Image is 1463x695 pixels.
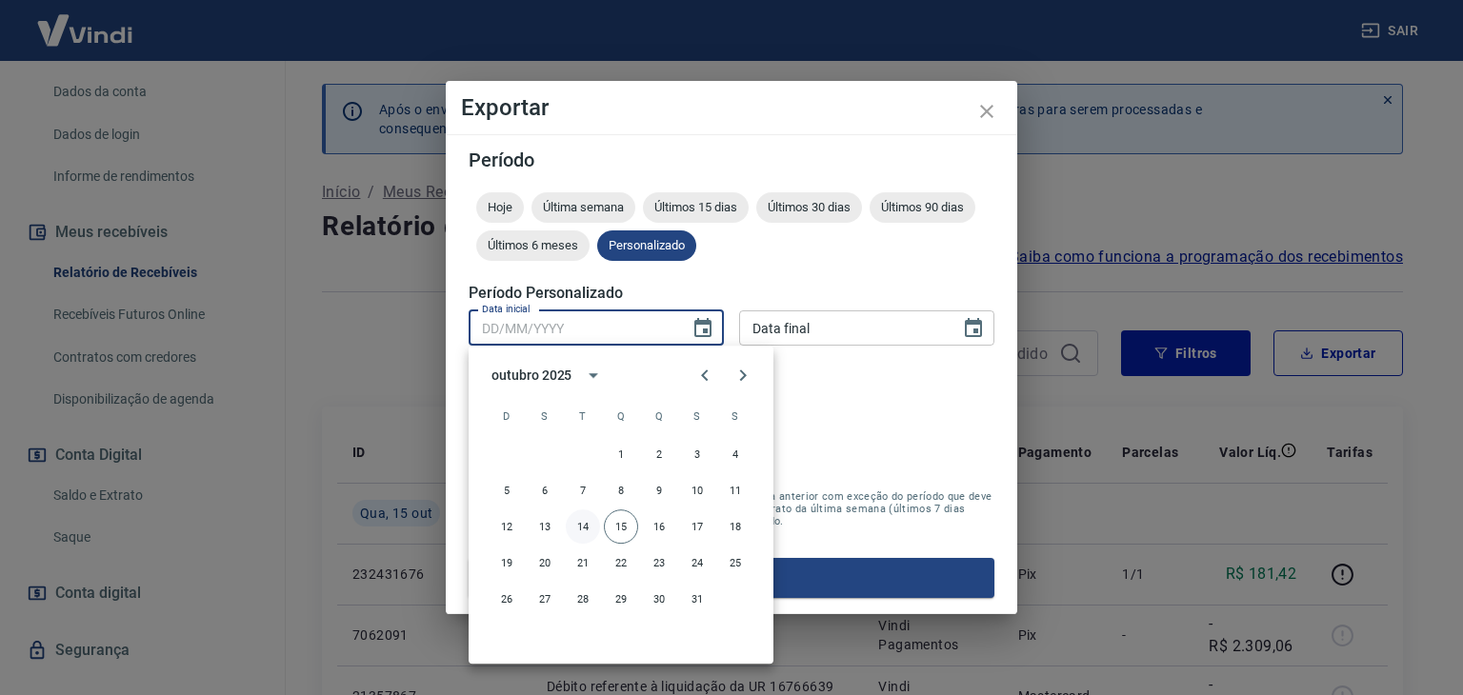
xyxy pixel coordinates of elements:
button: 24 [680,546,714,580]
label: Data inicial [482,302,531,316]
button: 12 [490,509,524,544]
div: Últimos 15 dias [643,192,749,223]
h5: Período Personalizado [469,284,994,303]
span: Últimos 6 meses [476,238,590,252]
button: Previous month [686,356,724,394]
span: segunda-feira [528,397,562,435]
button: 21 [566,546,600,580]
button: 13 [528,509,562,544]
button: 14 [566,509,600,544]
button: 11 [718,473,752,507]
span: quarta-feira [604,397,638,435]
button: Choose date [684,309,722,347]
button: 28 [566,582,600,616]
div: Última semana [531,192,635,223]
button: close [964,89,1010,134]
button: 6 [528,473,562,507]
button: 31 [680,582,714,616]
button: 22 [604,546,638,580]
button: 3 [680,437,714,471]
button: 20 [528,546,562,580]
button: Choose date [954,309,992,347]
div: Últimos 30 dias [756,192,862,223]
button: 19 [490,546,524,580]
input: DD/MM/YYYY [469,310,676,346]
button: 1 [604,437,638,471]
button: 26 [490,582,524,616]
button: 9 [642,473,676,507]
div: Últimos 6 meses [476,230,590,261]
button: 25 [718,546,752,580]
span: Últimos 90 dias [870,200,975,214]
span: domingo [490,397,524,435]
button: calendar view is open, switch to year view [577,359,610,391]
div: Hoje [476,192,524,223]
button: 27 [528,582,562,616]
div: Últimos 90 dias [870,192,975,223]
button: 16 [642,509,676,544]
h5: Período [469,150,994,169]
span: sábado [718,397,752,435]
div: Personalizado [597,230,696,261]
span: Última semana [531,200,635,214]
h4: Exportar [461,96,1002,119]
button: 29 [604,582,638,616]
button: 2 [642,437,676,471]
button: 17 [680,509,714,544]
span: Últimos 15 dias [643,200,749,214]
span: quinta-feira [642,397,676,435]
button: 15 [604,509,638,544]
button: 23 [642,546,676,580]
button: 5 [490,473,524,507]
button: Next month [724,356,762,394]
div: outubro 2025 [491,366,571,386]
span: sexta-feira [680,397,714,435]
button: 10 [680,473,714,507]
span: Hoje [476,200,524,214]
input: DD/MM/YYYY [739,310,947,346]
button: 4 [718,437,752,471]
button: 30 [642,582,676,616]
span: Personalizado [597,238,696,252]
button: 8 [604,473,638,507]
button: 18 [718,509,752,544]
span: Últimos 30 dias [756,200,862,214]
span: terça-feira [566,397,600,435]
button: 7 [566,473,600,507]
